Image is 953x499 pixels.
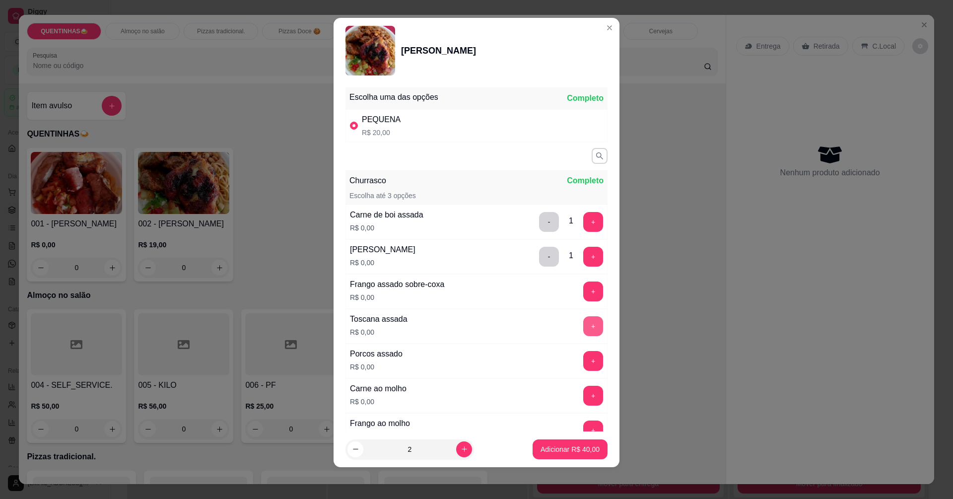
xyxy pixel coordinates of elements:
button: add [583,247,603,267]
p: R$ 0,00 [350,327,408,337]
div: Frango assado sobre-coxa [350,279,444,290]
button: delete [539,212,559,232]
button: add [583,212,603,232]
p: R$ 0,00 [350,397,407,407]
p: R$ 20,00 [362,128,401,138]
button: add [583,351,603,371]
div: PEQUENA [362,114,401,126]
button: add [583,386,603,406]
img: product-image [345,26,395,75]
p: Completo [567,175,604,187]
button: Adicionar R$ 40,00 [533,439,608,459]
p: R$ 0,00 [350,258,415,268]
button: Close [602,20,617,36]
div: Escolha uma das opções [349,91,438,103]
p: Churrasco [349,175,386,187]
div: Carne ao molho [350,383,407,395]
button: increase-product-quantity [456,441,472,457]
button: add [583,421,603,440]
button: delete [539,247,559,267]
div: [PERSON_NAME] [350,244,415,256]
div: Toscana assada [350,313,408,325]
button: add [583,282,603,301]
button: decrease-product-quantity [347,441,363,457]
div: [PERSON_NAME] [401,44,476,58]
p: R$ 0,00 [350,292,444,302]
p: Escolha até 3 opções [349,191,416,201]
button: add [583,316,603,336]
p: R$ 0,00 [350,362,403,372]
p: R$ 0,00 [350,223,423,233]
div: Porcos assado [350,348,403,360]
p: Adicionar R$ 40,00 [541,444,600,454]
div: 1 [569,250,573,262]
div: Carne de boi assada [350,209,423,221]
div: 1 [569,215,573,227]
div: Frango ao molho [350,418,410,429]
div: Completo [567,92,604,104]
